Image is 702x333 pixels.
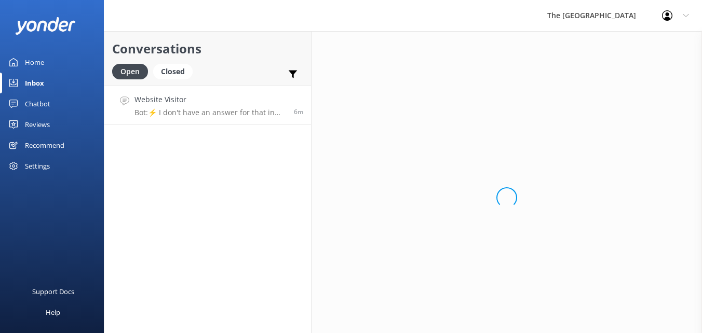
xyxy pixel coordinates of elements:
div: Chatbot [25,93,50,114]
h4: Website Visitor [134,94,286,105]
img: yonder-white-logo.png [16,17,75,34]
a: Open [112,65,153,77]
div: Closed [153,64,193,79]
a: Website VisitorBot:⚡ I don't have an answer for that in my knowledge base. Please try and rephras... [104,86,311,124]
div: Support Docs [32,281,74,302]
div: Recommend [25,135,64,156]
div: Home [25,52,44,73]
div: Inbox [25,73,44,93]
h2: Conversations [112,39,303,59]
span: 03:47am 19-Aug-2025 (UTC -10:00) Pacific/Honolulu [294,107,303,116]
div: Help [46,302,60,323]
a: Closed [153,65,198,77]
div: Open [112,64,148,79]
div: Settings [25,156,50,176]
p: Bot: ⚡ I don't have an answer for that in my knowledge base. Please try and rephrase your questio... [134,108,286,117]
div: Reviews [25,114,50,135]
